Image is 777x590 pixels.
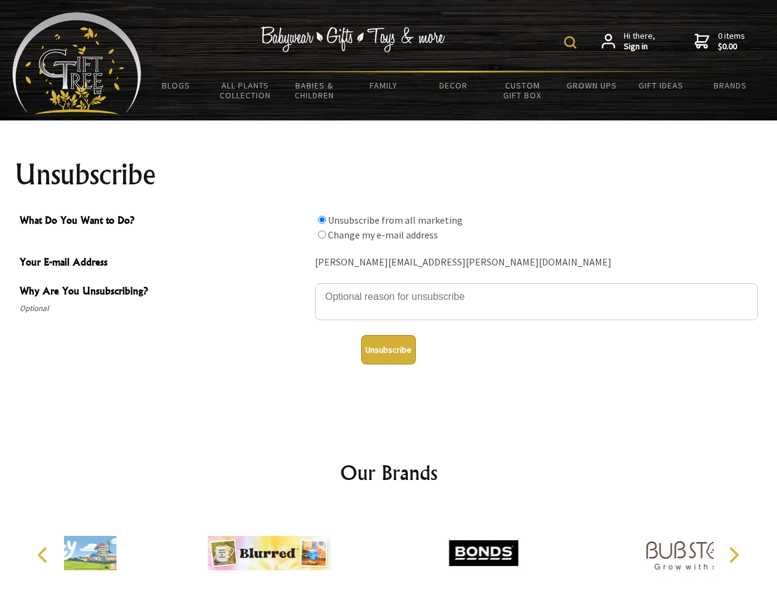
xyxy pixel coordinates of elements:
[328,229,438,241] label: Change my e-mail address
[20,254,309,272] span: Your E-mail Address
[564,36,576,49] img: product search
[20,213,309,230] span: What Do You Want to Do?
[624,31,655,52] span: Hi there,
[418,73,488,98] a: Decor
[211,73,281,108] a: All Plants Collection
[488,73,557,108] a: Custom Gift Box
[718,41,745,52] strong: $0.00
[20,283,309,301] span: Why Are You Unsubscribing?
[557,73,626,98] a: Grown Ups
[318,216,326,224] input: What Do You Want to Do?
[318,230,326,238] input: What Do You Want to Do?
[696,73,765,98] a: Brands
[361,335,416,364] button: Unsubscribe
[718,30,745,52] span: 0 items
[12,12,141,114] img: Babyware - Gifts - Toys and more...
[15,160,763,189] h1: Unsubscribe
[141,73,211,98] a: BLOGS
[280,73,349,108] a: Babies & Children
[31,541,58,568] button: Previous
[349,73,419,98] a: Family
[315,253,758,272] div: [PERSON_NAME][EMAIL_ADDRESS][PERSON_NAME][DOMAIN_NAME]
[695,31,745,52] a: 0 items$0.00
[602,31,655,52] a: Hi there,Sign in
[20,301,309,316] span: Optional
[328,214,463,226] label: Unsubscribe from all marketing
[624,41,655,52] strong: Sign in
[626,73,696,98] a: Gift Ideas
[25,458,753,487] h2: Our Brands
[315,283,758,320] textarea: Why Are You Unsubscribing?
[261,26,445,52] img: Babywear - Gifts - Toys & more
[720,541,747,568] button: Next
